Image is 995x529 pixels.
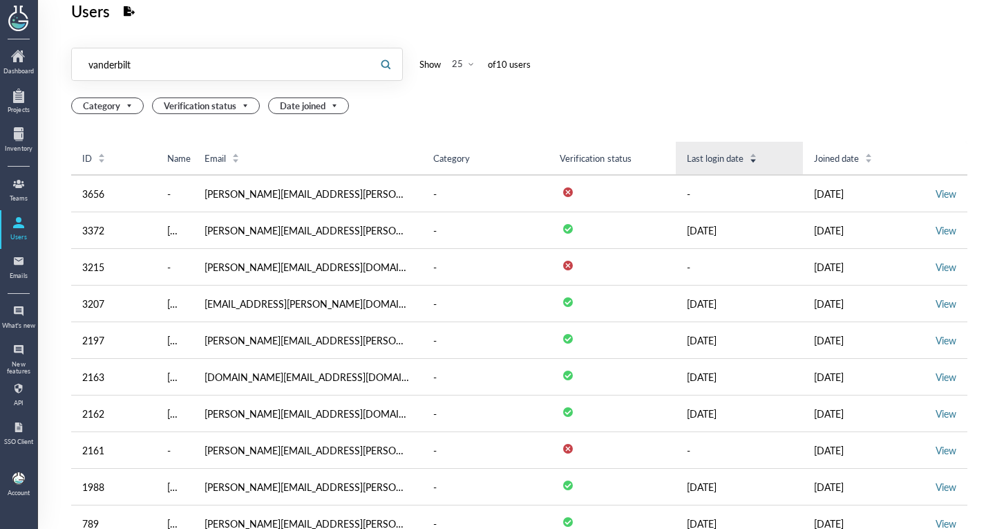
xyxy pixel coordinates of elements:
[687,479,792,495] div: [DATE]
[71,249,156,286] td: 3215
[193,432,422,469] td: [PERSON_NAME][EMAIL_ADDRESS][PERSON_NAME][DOMAIN_NAME]
[814,479,919,495] div: [DATE]
[433,295,437,312] div: -
[936,480,956,494] a: View
[750,157,757,161] i: icon: caret-down
[2,1,35,33] img: genemod logo
[687,222,792,239] div: [DATE]
[156,286,193,322] td: Megan Altemus
[71,396,156,432] td: 2162
[676,175,803,212] td: -
[12,472,25,485] img: b9474ba4-a536-45cc-a50d-c6e2543a7ac2.jpeg
[1,300,36,336] a: What's new
[164,98,251,113] span: Verification status
[936,223,956,237] a: View
[167,152,191,165] span: Name
[749,151,757,164] div: Sort
[814,295,919,312] div: [DATE]
[8,490,30,496] div: Account
[1,123,36,159] a: Inventory
[71,212,156,249] td: 3372
[936,370,956,384] a: View
[452,57,463,70] div: 25
[865,157,873,161] i: icon: caret-down
[98,157,106,161] i: icon: caret-down
[193,212,422,249] td: [PERSON_NAME][EMAIL_ADDRESS][PERSON_NAME][DOMAIN_NAME]
[1,322,36,329] div: What's new
[814,405,919,422] div: [DATE]
[156,322,193,359] td: Cody Siciliano
[193,175,422,212] td: [PERSON_NAME][EMAIL_ADDRESS][PERSON_NAME][DOMAIN_NAME]
[156,249,193,286] td: -
[1,378,36,414] a: API
[280,98,340,113] span: Date joined
[1,400,36,407] div: API
[1,272,36,279] div: Emails
[231,151,239,156] i: icon: caret-up
[1,361,36,375] div: New features
[419,56,531,73] div: Show of 10 user s
[156,212,193,249] td: Bailey Bowser
[687,369,792,385] div: [DATE]
[936,333,956,347] a: View
[1,416,36,452] a: SSO Client
[814,152,859,165] span: Joined date
[71,359,156,396] td: 2163
[687,295,792,312] div: [DATE]
[936,297,956,310] a: View
[1,46,36,82] a: Dashboard
[1,250,36,286] a: Emails
[433,442,437,458] div: -
[1,173,36,209] a: Teams
[433,369,437,385] div: -
[71,175,156,212] td: 3656
[814,369,919,385] div: [DATE]
[205,152,226,165] span: Email
[433,332,437,349] div: -
[687,332,792,349] div: [DATE]
[687,405,792,422] div: [DATE]
[98,151,106,156] i: icon: caret-up
[193,249,422,286] td: [PERSON_NAME][EMAIL_ADDRESS][DOMAIN_NAME]
[156,396,193,432] td: Hannah Branthwaite
[1,84,36,120] a: Projects
[814,185,919,202] div: [DATE]
[433,259,437,275] div: -
[193,469,422,505] td: [PERSON_NAME][EMAIL_ADDRESS][PERSON_NAME][DOMAIN_NAME]
[1,339,36,375] a: New features
[814,442,919,458] div: [DATE]
[1,68,36,75] div: Dashboard
[687,152,743,165] span: Last login date
[814,222,919,239] div: [DATE]
[156,359,193,396] td: Keaton Song
[433,479,437,495] div: -
[156,469,193,505] td: Alex Brown
[433,222,437,239] div: -
[1,234,36,241] div: Users
[71,432,156,469] td: 2161
[865,151,873,156] i: icon: caret-up
[676,249,803,286] td: -
[71,469,156,505] td: 1988
[231,157,239,161] i: icon: caret-down
[814,332,919,349] div: [DATE]
[1,438,36,445] div: SSO Client
[433,185,437,202] div: -
[936,187,956,201] a: View
[1,195,36,202] div: Teams
[936,443,956,457] a: View
[82,152,92,165] span: ID
[814,259,919,275] div: [DATE]
[560,151,631,165] span: Verification status
[936,407,956,420] a: View
[936,260,956,274] a: View
[156,432,193,469] td: -
[71,286,156,322] td: 3207
[433,151,470,165] span: Category
[83,98,135,113] span: Category
[193,286,422,322] td: [EMAIL_ADDRESS][PERSON_NAME][DOMAIN_NAME]
[1,212,36,248] a: Users
[193,359,422,396] td: [DOMAIN_NAME][EMAIL_ADDRESS][DOMAIN_NAME]
[193,322,422,359] td: [PERSON_NAME][EMAIL_ADDRESS][PERSON_NAME][DOMAIN_NAME]
[676,432,803,469] td: -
